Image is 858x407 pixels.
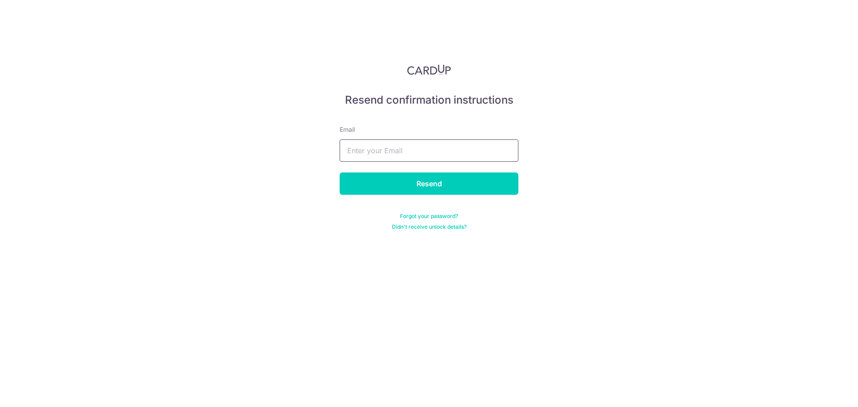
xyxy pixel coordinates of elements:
[392,223,467,231] a: Didn't receive unlock details?
[400,213,458,220] a: Forgot your password?
[340,125,355,134] label: Email
[340,93,518,107] h5: Resend confirmation instructions
[340,139,518,162] input: Enter your Email
[407,64,451,75] img: CardUp Logo
[340,172,518,195] input: Resend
